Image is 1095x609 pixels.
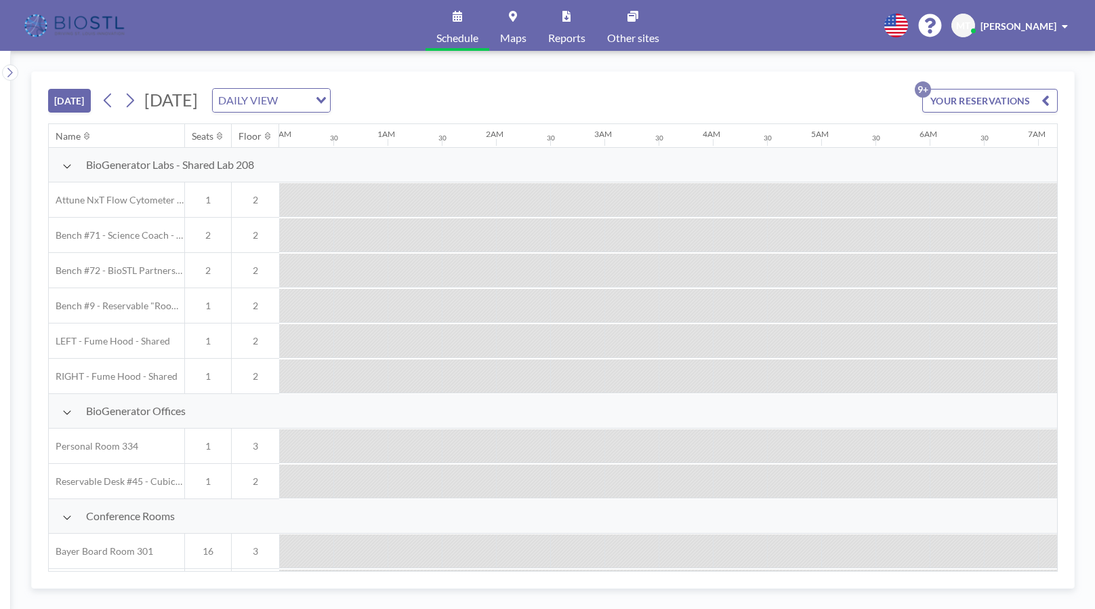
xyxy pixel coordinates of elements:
[232,300,279,312] span: 2
[49,475,184,488] span: Reservable Desk #45 - Cubicle Area (Office 206)
[185,194,231,206] span: 1
[232,335,279,347] span: 2
[185,545,231,557] span: 16
[22,12,129,39] img: organization-logo
[49,335,170,347] span: LEFT - Fume Hood - Shared
[1028,129,1046,139] div: 7AM
[144,90,198,110] span: [DATE]
[764,134,772,142] div: 30
[377,129,395,139] div: 1AM
[980,134,989,142] div: 30
[232,545,279,557] span: 3
[49,440,138,452] span: Personal Room 334
[872,134,880,142] div: 30
[49,264,184,277] span: Bench #72 - BioSTL Partnerships & Apprenticeships Bench
[185,370,231,382] span: 1
[239,130,262,142] div: Floor
[922,89,1058,113] button: YOUR RESERVATIONS9+
[232,194,279,206] span: 2
[185,300,231,312] span: 1
[185,440,231,452] span: 1
[330,134,338,142] div: 30
[232,440,279,452] span: 3
[185,335,231,347] span: 1
[607,33,659,43] span: Other sites
[49,300,184,312] span: Bench #9 - Reservable "RoomZilla" Bench
[49,229,184,241] span: Bench #71 - Science Coach - BioSTL Bench
[215,92,281,109] span: DAILY VIEW
[232,264,279,277] span: 2
[282,92,308,109] input: Search for option
[915,81,931,98] p: 9+
[436,33,478,43] span: Schedule
[547,134,555,142] div: 30
[49,194,184,206] span: Attune NxT Flow Cytometer - Bench #25
[548,33,585,43] span: Reports
[269,129,291,139] div: 12AM
[920,129,937,139] div: 6AM
[655,134,663,142] div: 30
[811,129,829,139] div: 5AM
[956,20,970,32] span: MT
[980,20,1056,32] span: [PERSON_NAME]
[185,264,231,277] span: 2
[48,89,91,113] button: [DATE]
[192,130,213,142] div: Seats
[594,129,612,139] div: 3AM
[185,229,231,241] span: 2
[86,404,186,418] span: BioGenerator Offices
[185,475,231,488] span: 1
[56,130,81,142] div: Name
[49,370,178,382] span: RIGHT - Fume Hood - Shared
[49,545,153,557] span: Bayer Board Room 301
[486,129,503,139] div: 2AM
[232,370,279,382] span: 2
[438,134,447,142] div: 30
[86,509,175,523] span: Conference Rooms
[500,33,526,43] span: Maps
[86,158,254,172] span: BioGenerator Labs - Shared Lab 208
[703,129,720,139] div: 4AM
[232,229,279,241] span: 2
[232,475,279,488] span: 2
[213,89,330,112] div: Search for option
